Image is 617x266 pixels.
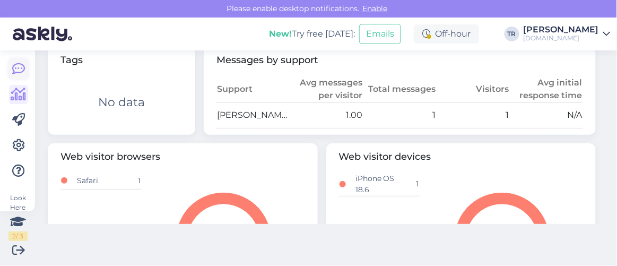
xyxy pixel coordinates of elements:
[524,25,611,42] a: [PERSON_NAME][DOMAIN_NAME]
[290,102,363,128] td: 1.00
[339,150,584,164] span: Web visitor devices
[414,24,479,44] div: Off-hour
[524,25,599,34] div: [PERSON_NAME]
[60,150,305,164] span: Web visitor browsers
[437,76,510,103] th: Visitors
[359,24,401,44] button: Emails
[8,193,28,241] div: Look Here
[269,28,355,40] div: Try free [DATE]:
[76,173,125,190] td: Safari
[510,76,583,103] th: Avg initial response time
[524,34,599,42] div: [DOMAIN_NAME]
[216,76,290,103] th: Support
[216,53,583,67] span: Messages by support
[403,173,419,196] td: 1
[363,76,437,103] th: Total messages
[510,102,583,128] td: N/A
[269,29,292,39] b: New!
[437,102,510,128] td: 1
[359,4,390,13] span: Enable
[290,76,363,103] th: Avg messages per visitor
[98,93,145,111] div: No data
[125,173,141,190] td: 1
[505,27,519,41] div: TR
[216,102,290,128] td: [PERSON_NAME]
[8,231,28,241] div: 2 / 3
[355,173,403,196] td: iPhone OS 18.6
[60,53,183,67] span: Tags
[363,102,437,128] td: 1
